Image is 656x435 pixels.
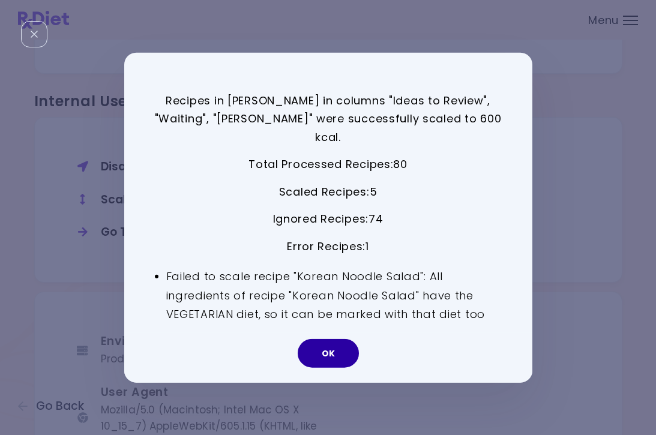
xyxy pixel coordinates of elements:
div: Close [21,21,47,47]
p: Scaled Recipes : 5 [154,183,502,202]
p: Recipes in [PERSON_NAME] in columns "Ideas to Review", "Waiting", "[PERSON_NAME]" were successful... [154,91,502,146]
button: OK [298,339,359,368]
p: Ignored Recipes : 74 [154,210,502,229]
p: Error Recipes : 1 [154,238,502,256]
li: Failed to scale recipe "Korean Noodle Salad": All ingredients of recipe "Korean Noodle Salad" hav... [166,266,502,324]
p: Total Processed Recipes : 80 [154,155,502,174]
